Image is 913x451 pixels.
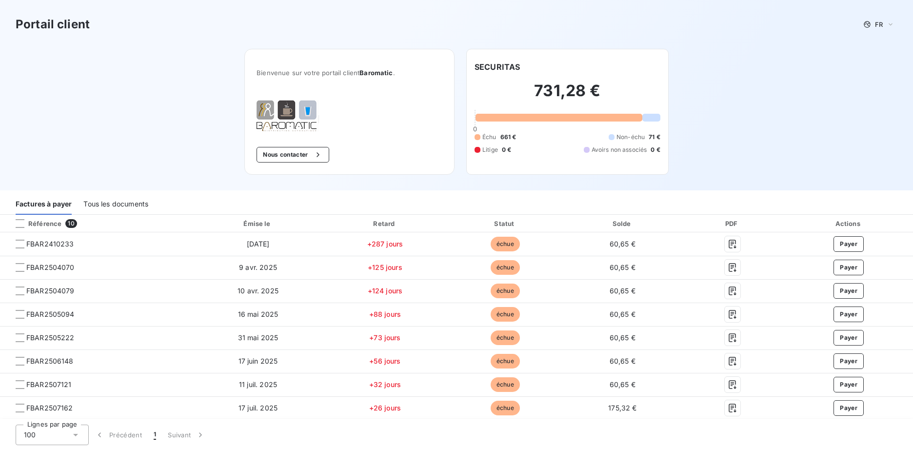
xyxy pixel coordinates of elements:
span: échue [491,284,520,298]
span: Bienvenue sur votre portail client . [257,69,442,77]
span: FBAR2507162 [26,403,73,413]
span: 60,65 € [610,263,635,271]
span: FBAR2410233 [26,239,74,249]
span: 0 € [651,145,660,154]
span: 10 [65,219,77,228]
button: Précédent [89,425,148,445]
span: FBAR2504070 [26,263,75,272]
span: 11 juil. 2025 [239,380,277,389]
span: FBAR2505094 [26,309,75,319]
span: échue [491,307,520,322]
span: échue [491,330,520,345]
span: 60,65 € [610,310,635,318]
span: +56 jours [369,357,400,365]
span: +287 jours [367,240,403,248]
button: Payer [834,377,864,392]
span: 60,65 € [610,287,635,295]
button: Nous contacter [257,147,329,163]
div: Solde [567,219,678,228]
span: FBAR2506148 [26,356,74,366]
span: 60,65 € [610,380,635,389]
span: échue [491,401,520,415]
button: Payer [834,307,864,322]
div: Référence [8,219,61,228]
img: Company logo [257,100,319,131]
span: 175,32 € [608,404,636,412]
span: Baromatic [359,69,393,77]
span: 60,65 € [610,240,635,248]
span: Litige [482,145,498,154]
div: Factures à payer [16,194,72,215]
button: Payer [834,283,864,299]
button: Payer [834,353,864,369]
button: 1 [148,425,162,445]
span: 661 € [500,133,516,142]
span: 71 € [649,133,660,142]
h2: 731,28 € [475,81,660,110]
span: 1 [154,430,156,440]
div: Actions [787,219,911,228]
span: 100 [24,430,36,440]
div: PDF [682,219,782,228]
span: +73 jours [369,333,400,342]
span: FBAR2505222 [26,333,75,343]
span: 0 € [502,145,511,154]
span: échue [491,260,520,275]
span: FBAR2507121 [26,380,72,389]
span: 60,65 € [610,357,635,365]
span: échue [491,377,520,392]
button: Payer [834,330,864,346]
div: Retard [326,219,444,228]
div: Statut [448,219,563,228]
button: Payer [834,260,864,275]
span: 60,65 € [610,333,635,342]
span: +26 jours [369,404,401,412]
h3: Portail client [16,16,90,33]
span: 17 juil. 2025 [238,404,278,412]
span: +125 jours [368,263,402,271]
div: Émise le [194,219,322,228]
span: +124 jours [368,287,403,295]
span: 31 mai 2025 [238,333,278,342]
span: FR [875,20,883,28]
span: +32 jours [369,380,401,389]
span: 10 avr. 2025 [238,287,278,295]
span: 16 mai 2025 [238,310,278,318]
button: Suivant [162,425,211,445]
span: FBAR2504079 [26,286,75,296]
span: Échu [482,133,496,142]
span: échue [491,354,520,369]
span: 9 avr. 2025 [239,263,277,271]
span: Non-échu [616,133,645,142]
button: Payer [834,400,864,416]
button: Payer [834,236,864,252]
span: +88 jours [369,310,401,318]
span: 0 [473,125,477,133]
div: Tous les documents [83,194,148,215]
span: [DATE] [247,240,270,248]
span: Avoirs non associés [592,145,647,154]
span: échue [491,237,520,251]
span: 17 juin 2025 [238,357,278,365]
h6: SECURITAS [475,61,520,73]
